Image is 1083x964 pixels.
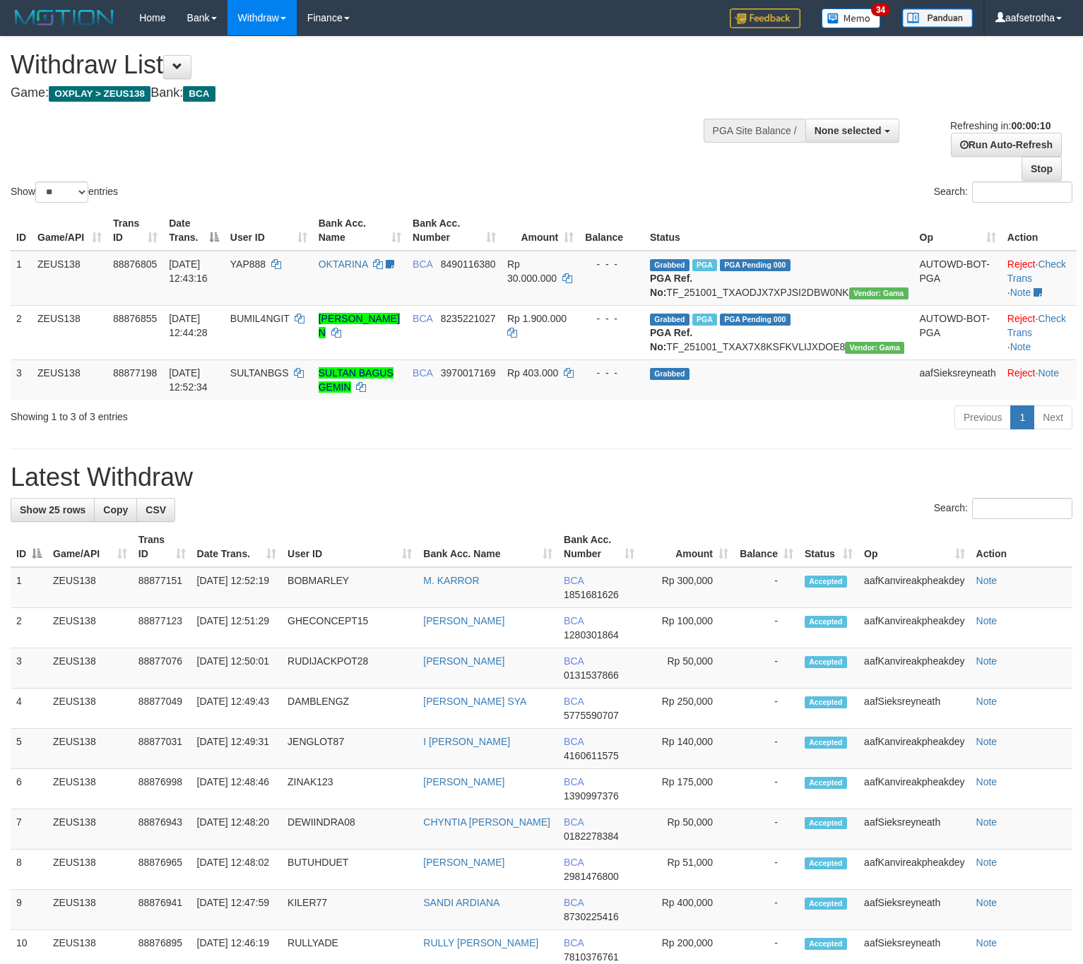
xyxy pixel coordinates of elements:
a: Stop [1022,157,1062,181]
a: [PERSON_NAME] [423,655,504,667]
td: ZEUS138 [47,729,133,769]
td: aafSieksreyneath [858,890,970,930]
span: YAP888 [230,258,266,270]
td: ZEUS138 [47,850,133,890]
span: Accepted [805,857,847,869]
a: Note [1038,367,1059,379]
a: Note [976,857,998,868]
th: Op: activate to sort column ascending [858,527,970,567]
a: Note [1010,341,1031,352]
td: aafKanvireakpheakdey [858,769,970,809]
span: BCA [564,776,584,787]
a: [PERSON_NAME] N [319,313,400,338]
span: 88876855 [113,313,157,324]
td: ZEUS138 [47,567,133,608]
span: Rp 30.000.000 [507,258,557,284]
span: Marked by aafmaleo [692,259,717,271]
a: OKTARINA [319,258,368,270]
td: - [734,769,799,809]
th: Action [971,527,1072,567]
span: BCA [564,937,584,948]
td: - [734,648,799,689]
td: AUTOWD-BOT-PGA [914,251,1002,306]
td: aafSieksreyneath [858,689,970,729]
div: PGA Site Balance / [704,119,805,143]
td: Rp 300,000 [640,567,735,608]
td: 88876941 [133,890,191,930]
a: Reject [1007,313,1036,324]
th: Status: activate to sort column ascending [799,527,858,567]
td: Rp 51,000 [640,850,735,890]
td: DAMBLENGZ [282,689,418,729]
span: Accepted [805,696,847,708]
a: Note [976,776,998,787]
span: SULTANBGS [230,367,289,379]
td: - [734,809,799,850]
td: ZEUS138 [47,769,133,809]
td: Rp 100,000 [640,608,735,648]
td: TF_251001_TXAX7X8KSFKVLIJXDOE8 [644,305,913,359]
th: Bank Acc. Number: activate to sort column ascending [407,210,502,251]
td: [DATE] 12:47:59 [191,890,282,930]
a: Check Trans [1007,313,1066,338]
span: BCA [183,86,215,102]
span: Accepted [805,777,847,789]
span: BCA [564,736,584,747]
td: KILER77 [282,890,418,930]
th: Amount: activate to sort column ascending [502,210,579,251]
td: aafKanvireakpheakdey [858,729,970,769]
th: Bank Acc. Name: activate to sort column ascending [418,527,558,567]
span: BCA [564,696,584,707]
span: BCA [564,857,584,868]
a: Note [976,816,998,828]
span: Accepted [805,938,847,950]
td: AUTOWD-BOT-PGA [914,305,1002,359]
td: 88877076 [133,648,191,689]
td: ZEUS138 [47,608,133,648]
td: [DATE] 12:51:29 [191,608,282,648]
th: Balance: activate to sort column ascending [734,527,799,567]
td: ZEUS138 [32,251,107,306]
th: Game/API: activate to sort column ascending [47,527,133,567]
select: Showentries [35,182,88,203]
span: PGA Pending [720,259,791,271]
a: Next [1034,405,1072,429]
td: - [734,890,799,930]
span: CSV [146,504,166,516]
td: · · [1002,251,1077,306]
a: Note [976,937,998,948]
span: Copy 1851681626 to clipboard [564,589,619,600]
th: User ID: activate to sort column ascending [225,210,313,251]
span: Accepted [805,737,847,749]
td: - [734,729,799,769]
span: PGA Pending [720,314,791,326]
a: Note [976,575,998,586]
td: ZEUS138 [47,689,133,729]
td: 1 [11,567,47,608]
td: ZEUS138 [32,305,107,359]
span: Accepted [805,576,847,588]
td: · · [1002,305,1077,359]
td: ZEUS138 [47,809,133,850]
a: Reject [1007,367,1036,379]
span: BCA [564,615,584,626]
td: 5 [11,729,47,769]
a: Note [976,736,998,747]
span: Copy 4160611575 to clipboard [564,750,619,761]
td: GHECONCEPT15 [282,608,418,648]
span: BCA [564,575,584,586]
th: Status [644,210,913,251]
td: - [734,850,799,890]
span: Grabbed [650,368,690,380]
td: Rp 175,000 [640,769,735,809]
span: None selected [815,125,882,136]
h4: Game: Bank: [11,86,708,100]
button: None selected [805,119,899,143]
span: Show 25 rows [20,504,85,516]
td: · [1002,359,1077,400]
td: - [734,689,799,729]
td: Rp 50,000 [640,809,735,850]
span: Grabbed [650,314,690,326]
td: 88876943 [133,809,191,850]
td: 9 [11,890,47,930]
